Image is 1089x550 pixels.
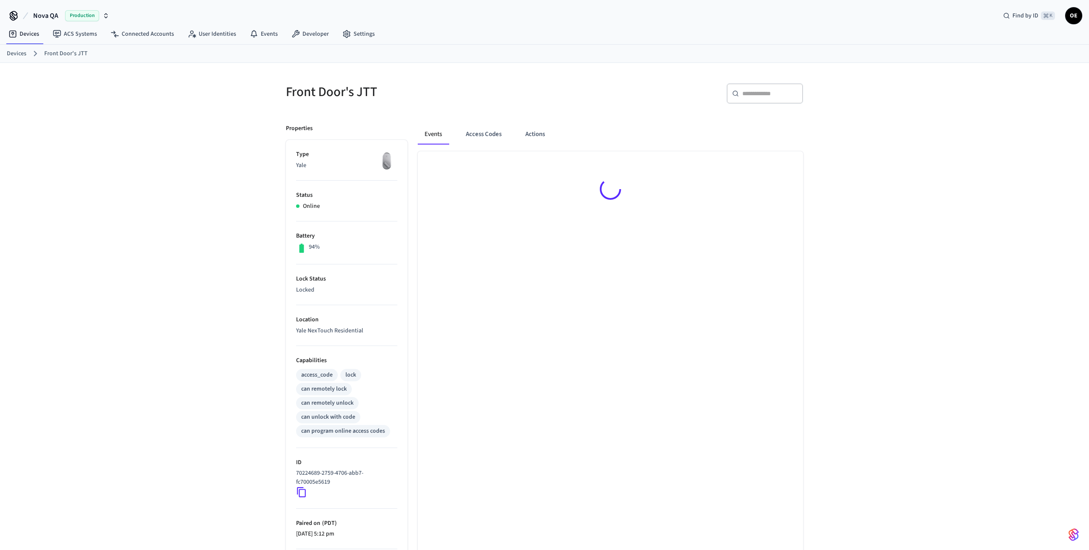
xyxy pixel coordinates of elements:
[296,150,397,159] p: Type
[336,26,382,42] a: Settings
[296,326,397,335] p: Yale NexTouch Residential
[243,26,285,42] a: Events
[418,124,449,145] button: Events
[1069,528,1079,541] img: SeamLogoGradient.69752ec5.svg
[296,191,397,200] p: Status
[301,385,347,394] div: can remotely lock
[296,469,394,487] p: 70224689-2759-4706-abb7-fc70005e5619
[301,399,353,408] div: can remotely unlock
[296,286,397,295] p: Locked
[376,150,397,171] img: August Wifi Smart Lock 3rd Gen, Silver, Front
[519,124,552,145] button: Actions
[303,202,320,211] p: Online
[2,26,46,42] a: Devices
[44,49,88,58] a: Front Door's JTT
[459,124,508,145] button: Access Codes
[320,519,337,527] span: ( PDT )
[296,356,397,365] p: Capabilities
[181,26,243,42] a: User Identities
[285,26,336,42] a: Developer
[996,8,1062,23] div: Find by ID⌘ K
[1041,11,1055,20] span: ⌘ K
[296,519,397,528] p: Paired on
[418,124,803,145] div: ant example
[7,49,26,58] a: Devices
[296,232,397,241] p: Battery
[1065,7,1082,24] button: OE
[46,26,104,42] a: ACS Systems
[296,275,397,284] p: Lock Status
[301,371,333,380] div: access_code
[286,83,539,101] h5: Front Door's JTT
[301,427,385,436] div: can program online access codes
[1012,11,1038,20] span: Find by ID
[345,371,356,380] div: lock
[65,10,99,21] span: Production
[296,458,397,467] p: ID
[104,26,181,42] a: Connected Accounts
[301,413,355,422] div: can unlock with code
[286,124,313,133] p: Properties
[309,243,320,252] p: 94%
[1066,8,1081,23] span: OE
[296,315,397,324] p: Location
[33,11,58,21] span: Nova QA
[296,161,397,170] p: Yale
[296,530,397,539] p: [DATE] 5:12 pm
